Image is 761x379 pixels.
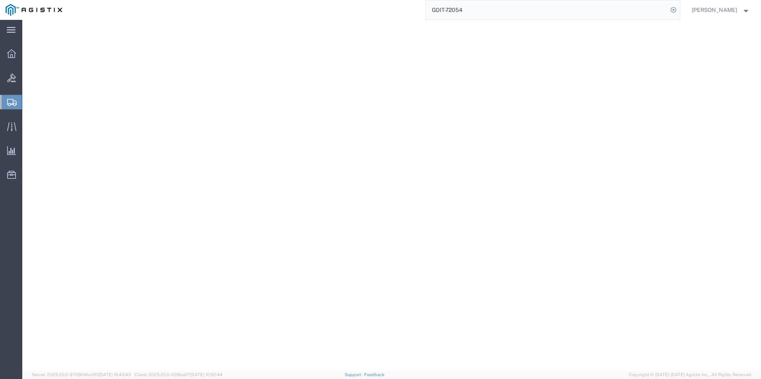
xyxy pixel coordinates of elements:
span: [DATE] 10:52:44 [190,372,222,377]
img: logo [6,4,62,16]
a: Feedback [364,372,384,377]
button: [PERSON_NAME] [691,5,750,15]
span: Server: 2025.20.0-970904bc0f3 [32,372,131,377]
span: Copyright © [DATE]-[DATE] Agistix Inc., All Rights Reserved [629,371,751,378]
a: Support [345,372,365,377]
span: [DATE] 10:43:43 [99,372,131,377]
iframe: FS Legacy Container [22,20,761,371]
input: Search for shipment number, reference number [426,0,668,19]
span: Mitchell Mattocks [692,6,737,14]
span: Client: 2025.20.0-035ba07 [135,372,222,377]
